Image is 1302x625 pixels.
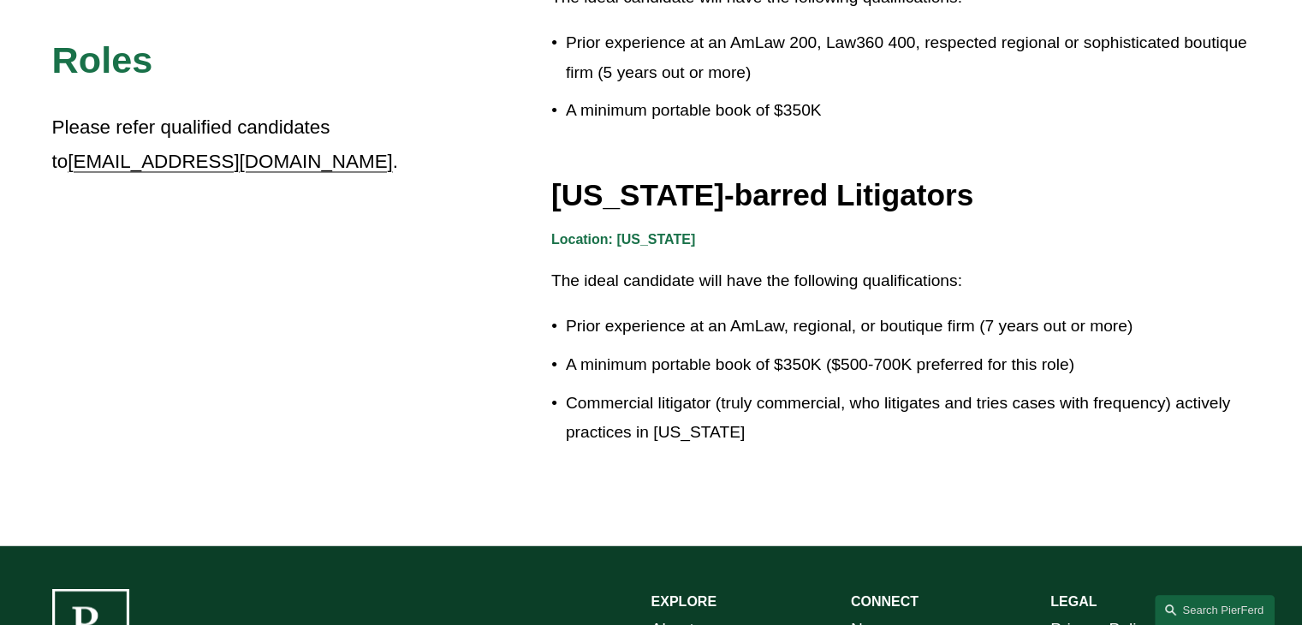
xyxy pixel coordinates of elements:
[651,593,716,608] strong: EXPLORE
[566,312,1251,342] p: Prior experience at an AmLaw, regional, or boutique firm (7 years out or more)
[551,176,1251,214] h3: [US_STATE]-barred Litigators
[551,232,695,247] strong: Location: [US_STATE]
[566,96,1251,126] p: A minimum portable book of $350K
[566,388,1251,447] p: Commercial litigator (truly commercial, who litigates and tries cases with frequency) actively pr...
[68,152,392,173] a: [EMAIL_ADDRESS][DOMAIN_NAME]
[566,28,1251,87] p: Prior experience at an AmLaw 200, Law360 400, respected regional or sophisticated boutique firm (...
[52,40,153,81] span: Roles
[1155,595,1275,625] a: Search this site
[566,349,1251,379] p: A minimum portable book of $350K ($500-700K preferred for this role)
[1050,593,1097,608] strong: LEGAL
[551,266,1251,296] p: The ideal candidate will have the following qualifications:
[52,110,401,180] p: Please refer qualified candidates to .
[851,593,919,608] strong: CONNECT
